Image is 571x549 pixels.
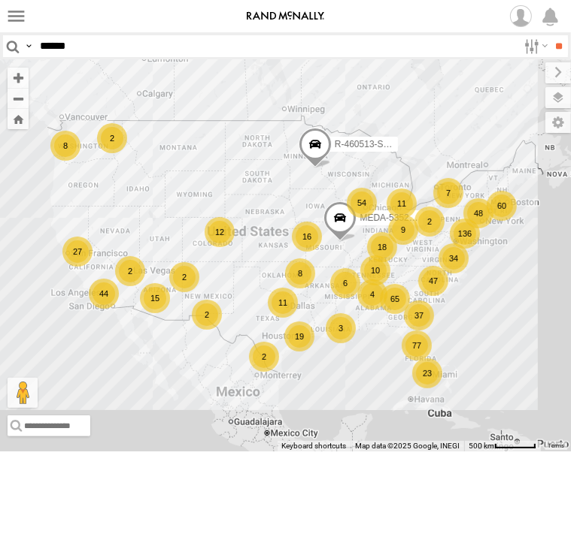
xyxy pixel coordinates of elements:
div: 2 [415,207,445,237]
span: R-460513-Swing [334,140,401,150]
button: Drag Pegman onto the map to open Street View [8,378,38,408]
div: 8 [285,258,315,288]
div: 27 [62,237,93,267]
div: 2 [169,262,199,292]
div: 4 [357,279,387,309]
div: 2 [97,123,127,153]
div: 2 [115,256,145,286]
div: 18 [367,232,397,262]
span: 500 km [469,442,494,450]
div: 54 [347,188,377,218]
div: 7 [433,178,463,208]
div: 65 [380,284,410,314]
div: 44 [89,279,119,309]
div: 10 [360,255,390,285]
div: 16 [292,222,322,252]
div: 19 [284,321,314,351]
div: 6 [330,268,360,298]
img: rand-logo.svg [247,11,325,22]
div: 9 [388,215,418,245]
button: Zoom Home [8,109,29,129]
div: 12 [205,217,235,247]
div: 3 [326,313,356,343]
div: 37 [404,300,434,330]
div: 2 [249,342,279,372]
div: 47 [418,266,448,296]
div: 8 [50,131,80,161]
div: 15 [140,283,170,313]
button: Map Scale: 500 km per 52 pixels [464,441,541,451]
button: Zoom out [8,88,29,109]
div: 77 [402,330,432,360]
span: MEDA-535204-Roll [360,213,437,224]
span: Map data ©2025 Google, INEGI [355,442,460,450]
label: Map Settings [545,112,571,133]
a: Terms (opens in new tab) [548,442,564,448]
label: Search Filter Options [518,35,551,57]
div: 136 [450,219,480,249]
div: 23 [412,358,442,388]
div: 60 [487,191,517,221]
button: Zoom in [8,68,29,88]
div: 2 [192,300,222,330]
button: Keyboard shortcuts [281,441,346,451]
div: 48 [463,198,494,228]
div: 34 [439,243,469,273]
div: 11 [387,189,417,219]
label: Search Query [23,35,35,57]
div: 11 [268,288,298,318]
